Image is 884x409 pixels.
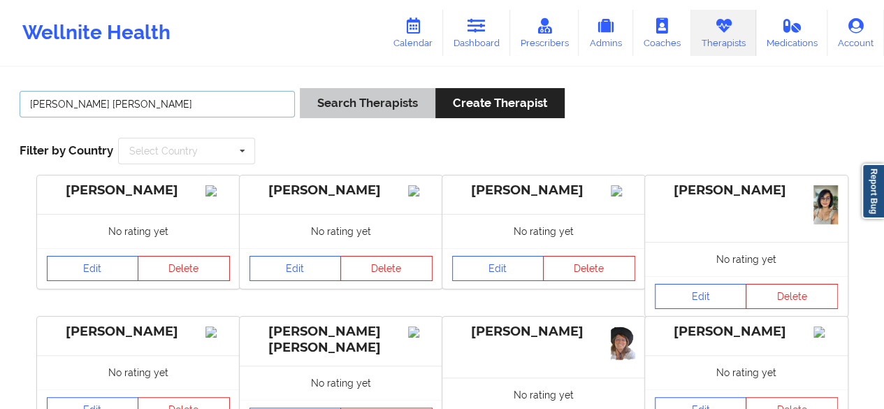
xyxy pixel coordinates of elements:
[383,10,443,56] a: Calendar
[340,256,433,281] button: Delete
[611,327,635,361] img: b1c200f1-121e-460c-827f-4335d16ec17e_1000076527.png
[655,324,838,340] div: [PERSON_NAME]
[300,88,435,118] button: Search Therapists
[746,284,838,309] button: Delete
[452,324,635,340] div: [PERSON_NAME]
[611,185,635,196] img: Image%2Fplaceholer-image.png
[443,10,510,56] a: Dashboard
[205,185,230,196] img: Image%2Fplaceholer-image.png
[813,327,838,338] img: Image%2Fplaceholer-image.png
[249,324,433,356] div: [PERSON_NAME] [PERSON_NAME]
[442,214,645,248] div: No rating yet
[827,10,884,56] a: Account
[645,355,848,389] div: No rating yet
[37,214,240,248] div: No rating yet
[47,182,230,199] div: [PERSON_NAME]
[655,284,747,309] a: Edit
[543,256,635,281] button: Delete
[249,182,433,199] div: [PERSON_NAME]
[129,146,198,156] div: Select Country
[408,185,433,196] img: Image%2Fplaceholer-image.png
[655,182,838,199] div: [PERSON_NAME]
[20,91,295,117] input: Search Keywords
[510,10,579,56] a: Prescribers
[756,10,828,56] a: Medications
[633,10,691,56] a: Coaches
[813,185,838,224] img: a7d18bb7-0cb1-465e-8b38-7e6aa6f01eb5_IMG_6971.jpeg
[240,366,442,400] div: No rating yet
[240,214,442,248] div: No rating yet
[47,256,139,281] a: Edit
[138,256,230,281] button: Delete
[862,164,884,219] a: Report Bug
[691,10,756,56] a: Therapists
[435,88,565,118] button: Create Therapist
[249,256,342,281] a: Edit
[452,256,544,281] a: Edit
[452,182,635,199] div: [PERSON_NAME]
[579,10,633,56] a: Admins
[408,327,433,338] img: Image%2Fplaceholer-image.png
[645,242,848,276] div: No rating yet
[47,324,230,340] div: [PERSON_NAME]
[205,327,230,338] img: Image%2Fplaceholer-image.png
[37,355,240,389] div: No rating yet
[20,143,113,157] span: Filter by Country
